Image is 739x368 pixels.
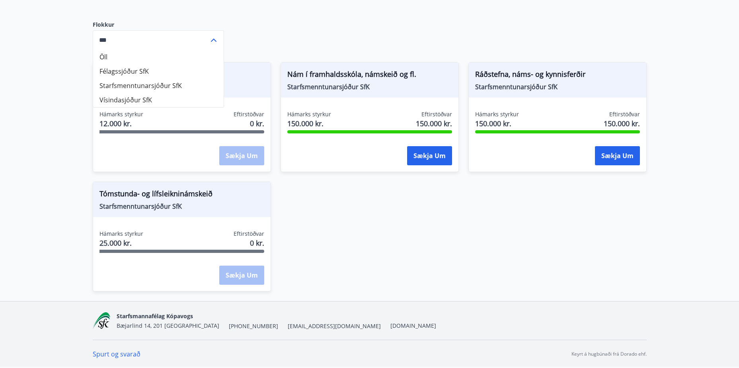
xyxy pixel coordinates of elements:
[99,110,143,118] span: Hámarks styrkur
[250,238,264,248] span: 0 kr.
[93,50,224,64] li: Öll
[287,82,452,91] span: Starfsmenntunarsjóður SfK
[93,21,224,29] label: Flokkur
[475,110,519,118] span: Hámarks styrkur
[571,350,647,358] p: Keyrt á hugbúnaði frá Dorado ehf.
[604,118,640,129] span: 150.000 kr.
[287,110,331,118] span: Hámarks styrkur
[287,118,331,129] span: 150.000 kr.
[99,230,143,238] span: Hámarks styrkur
[93,312,111,329] img: x5MjQkxwhnYn6YREZUTEa9Q4KsBUeQdWGts9Dj4O.png
[609,110,640,118] span: Eftirstöðvar
[421,110,452,118] span: Eftirstöðvar
[407,146,452,165] button: Sækja um
[99,188,264,202] span: Tómstunda- og lífsleikninámskeið
[595,146,640,165] button: Sækja um
[99,118,143,129] span: 12.000 kr.
[250,118,264,129] span: 0 kr.
[390,322,436,329] a: [DOMAIN_NAME]
[117,312,193,320] span: Starfsmannafélag Kópavogs
[93,78,224,93] li: Starfsmenntunarsjóður SfK
[475,118,519,129] span: 150.000 kr.
[93,93,224,107] li: Vísindasjóður SfK
[229,322,278,330] span: [PHONE_NUMBER]
[99,238,143,248] span: 25.000 kr.
[93,350,140,358] a: Spurt og svarað
[416,118,452,129] span: 150.000 kr.
[99,202,264,211] span: Starfsmenntunarsjóður SfK
[234,110,264,118] span: Eftirstöðvar
[288,322,381,330] span: [EMAIL_ADDRESS][DOMAIN_NAME]
[234,230,264,238] span: Eftirstöðvar
[93,64,224,78] li: Félagssjóður SfK
[117,322,219,329] span: Bæjarlind 14, 201 [GEOGRAPHIC_DATA]
[475,82,640,91] span: Starfsmenntunarsjóður SfK
[287,69,452,82] span: Nám í framhaldsskóla, námskeið og fl.
[475,69,640,82] span: Ráðstefna, náms- og kynnisferðir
